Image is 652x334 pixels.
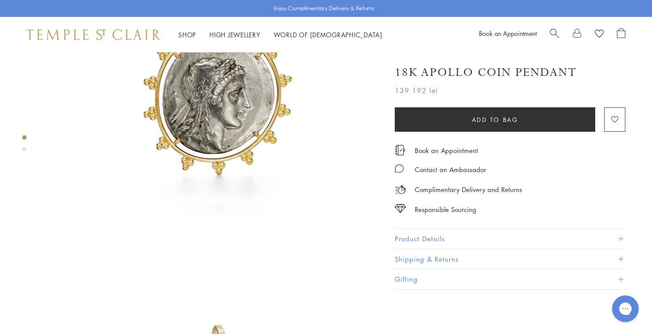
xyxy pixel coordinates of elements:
[415,204,476,215] div: Responsible Sourcing
[395,65,577,80] h1: 18K Apollo Coin Pendant
[395,269,625,289] button: Gifting
[415,145,478,155] a: Book an Appointment
[395,145,405,155] img: icon_appointment.svg
[617,28,625,41] a: Open Shopping Bag
[178,29,382,40] nav: Main navigation
[395,204,406,213] img: icon_sourcing.svg
[595,28,604,41] a: View Wishlist
[274,30,382,39] a: World of [DEMOGRAPHIC_DATA]World of [DEMOGRAPHIC_DATA]
[608,292,643,325] iframe: Gorgias live chat messenger
[395,107,595,132] button: Add to bag
[550,28,559,41] a: Search
[395,249,625,269] button: Shipping & Returns
[27,29,161,40] img: Temple St. Clair
[178,30,196,39] a: ShopShop
[395,164,404,173] img: MessageIcon-01_2.svg
[274,4,374,13] p: Enjoy Complimentary Delivery & Returns
[479,29,537,38] a: Book an Appointment
[395,229,625,249] button: Product Details
[395,184,406,195] img: icon_delivery.svg
[415,184,522,195] p: Complimentary Delivery and Returns
[209,30,260,39] a: High JewelleryHigh Jewellery
[472,115,518,125] span: Add to bag
[415,164,486,175] div: Contact an Ambassador
[395,85,438,96] span: 139.192 lei
[22,133,27,158] div: Product gallery navigation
